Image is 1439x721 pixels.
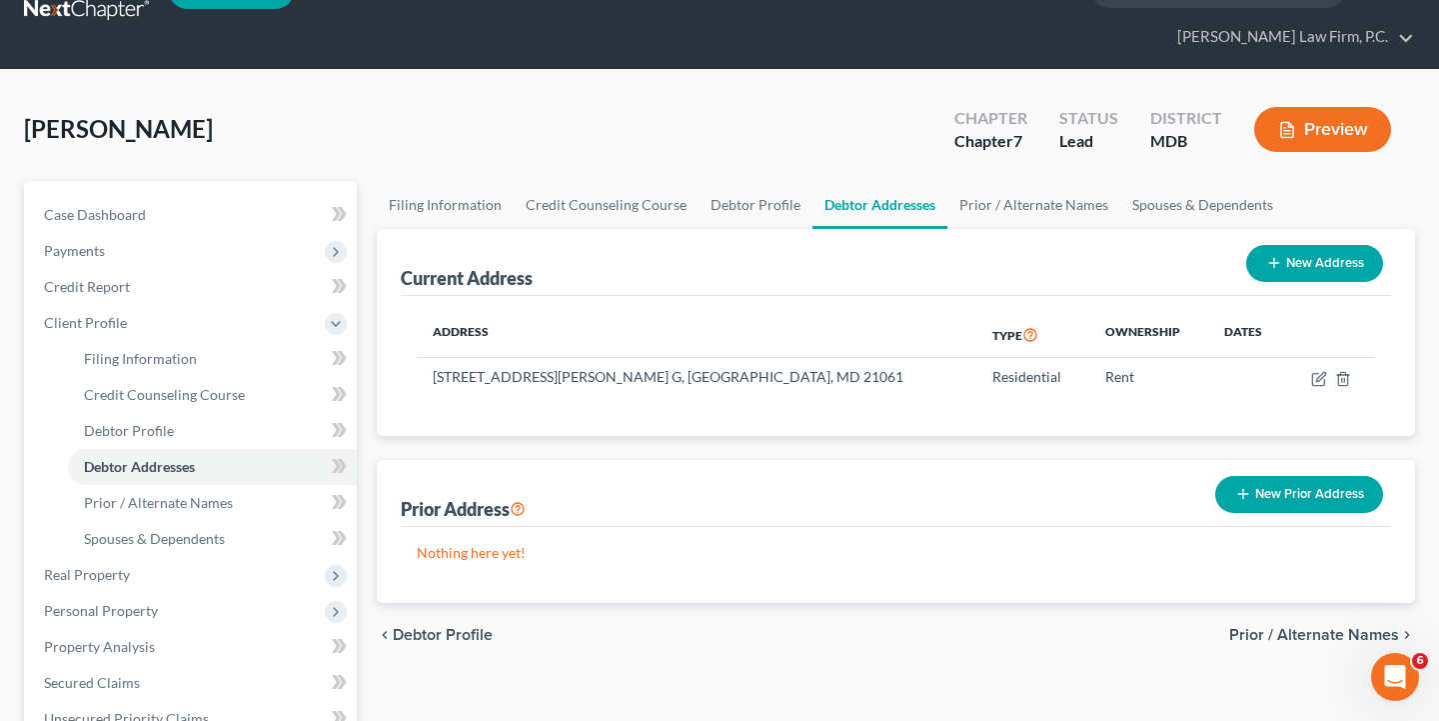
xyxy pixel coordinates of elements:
[947,181,1120,229] a: Prior / Alternate Names
[68,485,357,521] a: Prior / Alternate Names
[1120,181,1285,229] a: Spouses & Dependents
[1089,358,1208,396] td: Rent
[976,358,1088,396] td: Residential
[1229,627,1415,643] button: Prior / Alternate Names chevron_right
[417,543,1375,563] p: Nothing here yet!
[44,674,140,691] span: Secured Claims
[514,181,699,229] a: Credit Counseling Course
[1167,19,1414,55] a: [PERSON_NAME] Law Firm, P.C.
[44,566,130,583] span: Real Property
[68,377,357,413] a: Credit Counseling Course
[84,350,197,367] span: Filing Information
[44,278,130,295] span: Credit Report
[954,107,1027,130] div: Chapter
[401,497,526,521] div: Prior Address
[44,314,127,331] span: Client Profile
[393,627,493,643] span: Debtor Profile
[84,458,195,475] span: Debtor Addresses
[1089,312,1208,358] th: Ownership
[84,494,233,511] span: Prior / Alternate Names
[417,312,976,358] th: Address
[377,627,493,643] button: chevron_left Debtor Profile
[24,114,213,143] span: [PERSON_NAME]
[1059,107,1118,130] div: Status
[28,629,357,665] a: Property Analysis
[44,602,158,619] span: Personal Property
[976,312,1088,358] th: Type
[44,206,146,223] span: Case Dashboard
[377,627,393,643] i: chevron_left
[812,181,947,229] a: Debtor Addresses
[84,530,225,547] span: Spouses & Dependents
[1150,130,1222,153] div: MDB
[1059,130,1118,153] div: Lead
[68,341,357,377] a: Filing Information
[84,386,245,403] span: Credit Counseling Course
[377,181,514,229] a: Filing Information
[954,130,1027,153] div: Chapter
[44,638,155,655] span: Property Analysis
[1412,653,1428,669] span: 6
[28,665,357,701] a: Secured Claims
[68,521,357,557] a: Spouses & Dependents
[1215,476,1383,513] button: New Prior Address
[401,266,533,290] div: Current Address
[1208,312,1286,358] th: Dates
[1229,627,1399,643] span: Prior / Alternate Names
[1150,107,1222,130] div: District
[84,422,174,439] span: Debtor Profile
[1399,627,1415,643] i: chevron_right
[417,358,976,396] td: [STREET_ADDRESS][PERSON_NAME] G, [GEOGRAPHIC_DATA], MD 21061
[1246,245,1383,282] button: New Address
[68,449,357,485] a: Debtor Addresses
[1013,131,1022,150] span: 7
[28,197,357,233] a: Case Dashboard
[44,242,105,259] span: Payments
[1254,107,1391,152] button: Preview
[68,413,357,449] a: Debtor Profile
[28,269,357,305] a: Credit Report
[699,181,812,229] a: Debtor Profile
[1371,653,1419,701] iframe: Intercom live chat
